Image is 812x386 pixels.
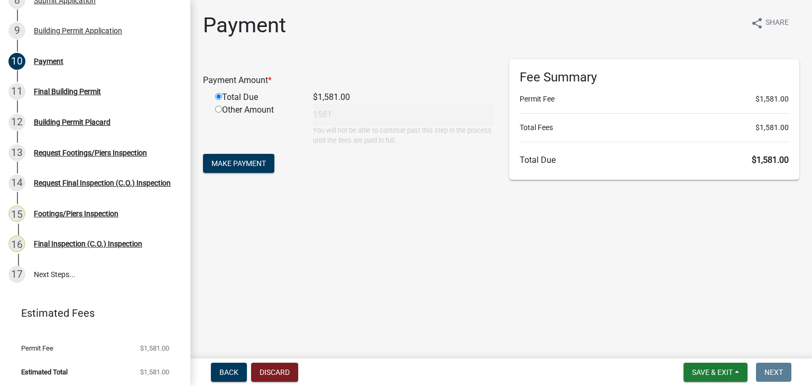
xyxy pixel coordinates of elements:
li: Total Fees [520,122,789,133]
span: $1,581.00 [140,345,169,352]
h6: Total Due [520,155,789,165]
button: Make Payment [203,154,274,173]
div: Total Due [207,91,305,104]
h1: Payment [203,13,286,38]
button: Back [211,363,247,382]
span: $1,581.00 [140,369,169,375]
a: Estimated Fees [8,302,173,324]
div: $1,581.00 [305,91,501,104]
li: Permit Fee [520,94,789,105]
div: Payment [34,58,63,65]
div: Final Building Permit [34,88,101,95]
div: 16 [8,235,25,252]
span: Share [765,17,789,30]
i: share [751,17,763,30]
button: Next [756,363,791,382]
span: Back [219,368,238,376]
span: $1,581.00 [752,155,789,165]
div: 9 [8,22,25,39]
span: Permit Fee [21,345,53,352]
h6: Fee Summary [520,70,789,85]
button: shareShare [742,13,797,33]
div: Building Permit Application [34,27,122,34]
div: Other Amount [207,104,305,145]
span: Estimated Total [21,369,68,375]
div: 12 [8,114,25,131]
div: 15 [8,205,25,222]
div: Final Inspection (C.O.) Inspection [34,240,142,247]
div: Footings/Piers Inspection [34,210,118,217]
button: Save & Exit [684,363,748,382]
div: Building Permit Placard [34,118,110,126]
div: 11 [8,83,25,100]
span: Make Payment [211,159,266,168]
div: 10 [8,53,25,70]
div: Payment Amount [195,74,501,87]
div: Request Footings/Piers Inspection [34,149,147,157]
div: Request Final Inspection (C.O.) Inspection [34,179,171,187]
div: 17 [8,266,25,283]
span: Save & Exit [692,368,733,376]
span: $1,581.00 [755,94,789,105]
span: Next [764,368,783,376]
div: 14 [8,174,25,191]
div: 13 [8,144,25,161]
span: $1,581.00 [755,122,789,133]
button: Discard [251,363,298,382]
